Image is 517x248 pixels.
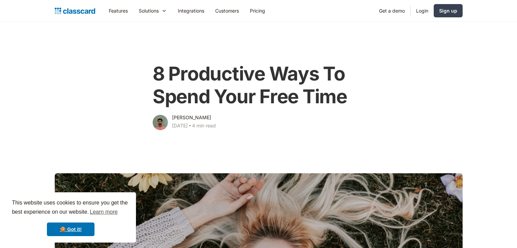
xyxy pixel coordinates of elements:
[439,7,457,14] div: Sign up
[172,113,211,122] div: [PERSON_NAME]
[139,7,159,14] div: Solutions
[89,207,119,217] a: learn more about cookies
[434,4,463,17] a: Sign up
[47,223,94,236] a: dismiss cookie message
[133,3,172,18] div: Solutions
[374,3,410,18] a: Get a demo
[153,63,364,108] h1: 8 Productive Ways To Spend Your Free Time
[172,3,210,18] a: Integrations
[411,3,434,18] a: Login
[188,122,192,131] div: ‧
[210,3,244,18] a: Customers
[55,6,95,16] a: home
[172,122,188,130] div: [DATE]
[244,3,271,18] a: Pricing
[12,199,130,217] span: This website uses cookies to ensure you get the best experience on our website.
[103,3,133,18] a: Features
[5,192,136,243] div: cookieconsent
[192,122,216,130] div: 4 min read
